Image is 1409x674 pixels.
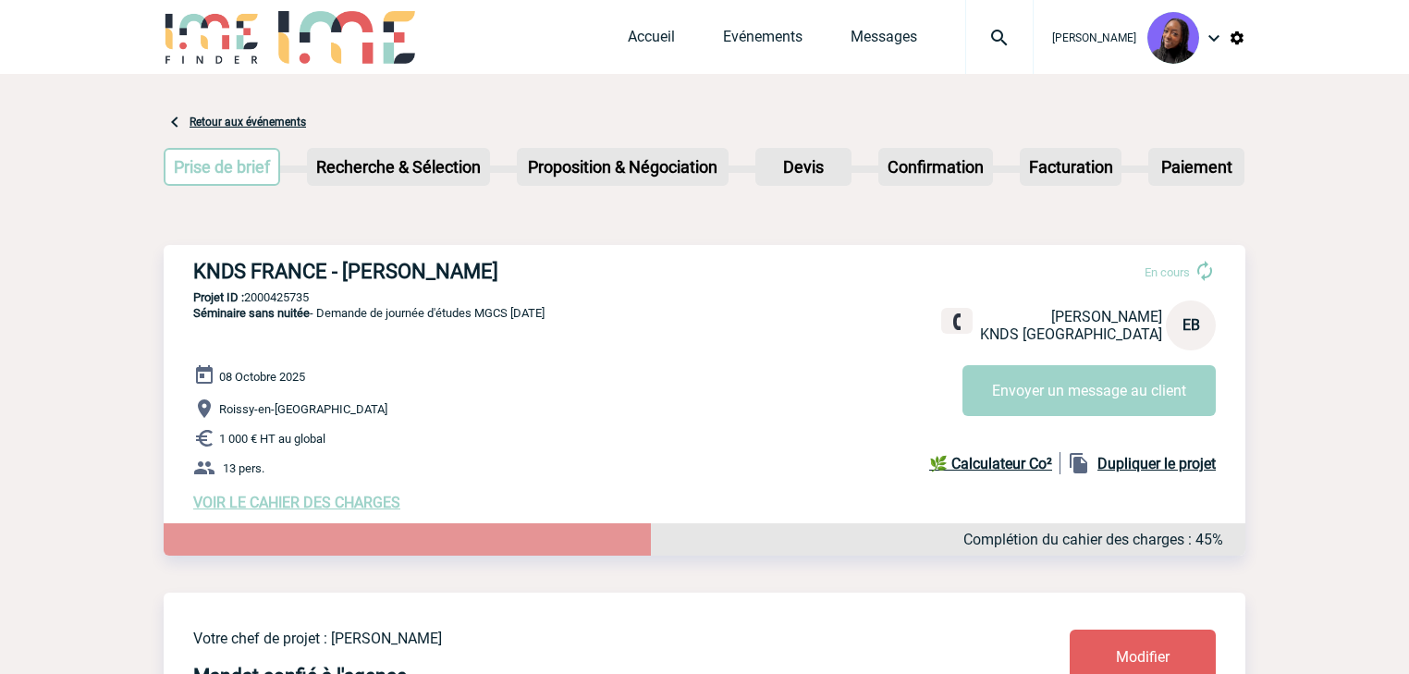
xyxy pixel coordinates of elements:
[1097,455,1216,472] b: Dupliquer le projet
[193,630,961,647] p: Votre chef de projet : [PERSON_NAME]
[980,325,1162,343] span: KNDS [GEOGRAPHIC_DATA]
[1068,452,1090,474] img: file_copy-black-24dp.png
[851,28,917,54] a: Messages
[880,150,991,184] p: Confirmation
[929,455,1052,472] b: 🌿 Calculateur Co²
[1147,12,1199,64] img: 131349-0.png
[723,28,803,54] a: Evénements
[519,150,727,184] p: Proposition & Négociation
[929,452,1060,474] a: 🌿 Calculateur Co²
[190,116,306,129] a: Retour aux événements
[1145,265,1190,279] span: En cours
[219,432,325,446] span: 1 000 € HT au global
[193,290,244,304] b: Projet ID :
[223,461,264,475] span: 13 pers.
[757,150,850,184] p: Devis
[1052,31,1136,44] span: [PERSON_NAME]
[193,494,400,511] a: VOIR LE CAHIER DES CHARGES
[219,402,387,416] span: Roissy-en-[GEOGRAPHIC_DATA]
[193,306,310,320] span: Séminaire sans nuitée
[1150,150,1243,184] p: Paiement
[1022,150,1121,184] p: Facturation
[193,306,545,320] span: - Demande de journée d'études MGCS [DATE]
[193,260,748,283] h3: KNDS FRANCE - [PERSON_NAME]
[165,150,278,184] p: Prise de brief
[1182,316,1200,334] span: EB
[962,365,1216,416] button: Envoyer un message au client
[1051,308,1162,325] span: [PERSON_NAME]
[164,290,1245,304] p: 2000425735
[164,11,260,64] img: IME-Finder
[628,28,675,54] a: Accueil
[1116,648,1170,666] span: Modifier
[309,150,488,184] p: Recherche & Sélection
[219,370,305,384] span: 08 Octobre 2025
[949,313,965,330] img: fixe.png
